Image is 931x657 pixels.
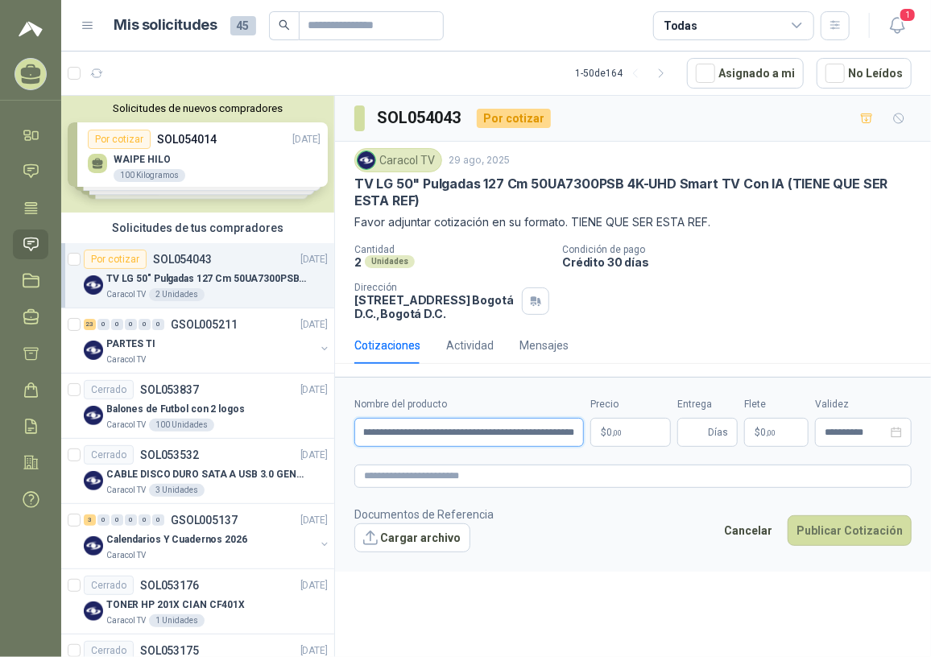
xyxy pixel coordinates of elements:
button: Cancelar [715,515,781,546]
p: [DATE] [300,578,328,593]
p: [STREET_ADDRESS] Bogotá D.C. , Bogotá D.C. [354,293,515,320]
p: 2 [354,255,362,269]
p: CABLE DISCO DURO SATA A USB 3.0 GENERICO [106,467,307,482]
div: 0 [125,514,137,526]
div: 0 [152,514,164,526]
div: Unidades [365,255,415,268]
button: Asignado a mi [687,58,804,89]
button: Publicar Cotización [788,515,912,546]
div: Cotizaciones [354,337,420,354]
p: TV LG 50" Pulgadas 127 Cm 50UA7300PSB 4K-UHD Smart TV Con IA (TIENE QUE SER ESTA REF) [106,271,307,287]
p: [DATE] [300,382,328,398]
p: Documentos de Referencia [354,506,494,523]
p: TONER HP 201X CIAN CF401X [106,597,245,613]
div: 0 [111,514,123,526]
p: $0,00 [590,418,671,447]
p: Caracol TV [106,484,146,497]
h3: SOL054043 [378,105,464,130]
a: Por cotizarSOL054043[DATE] Company LogoTV LG 50" Pulgadas 127 Cm 50UA7300PSB 4K-UHD Smart TV Con ... [61,243,334,308]
p: TV LG 50" Pulgadas 127 Cm 50UA7300PSB 4K-UHD Smart TV Con IA (TIENE QUE SER ESTA REF) [354,176,912,210]
div: 3 Unidades [149,484,205,497]
p: Caracol TV [106,549,146,562]
a: CerradoSOL053532[DATE] Company LogoCABLE DISCO DURO SATA A USB 3.0 GENERICOCaracol TV3 Unidades [61,439,334,504]
button: No Leídos [817,58,912,89]
a: 3 0 0 0 0 0 GSOL005137[DATE] Company LogoCalendarios Y Cuadernos 2026Caracol TV [84,510,331,562]
p: Dirección [354,282,515,293]
img: Logo peakr [19,19,43,39]
p: SOL054043 [153,254,212,265]
p: Crédito 30 días [562,255,925,269]
div: 0 [111,319,123,330]
p: GSOL005137 [171,514,238,526]
span: 0 [760,428,776,437]
div: 100 Unidades [149,419,214,432]
span: ,00 [612,428,622,437]
a: CerradoSOL053837[DATE] Company LogoBalones de Futbol con 2 logosCaracol TV100 Unidades [61,374,334,439]
a: 23 0 0 0 0 0 GSOL005211[DATE] Company LogoPARTES TICaracol TV [84,315,331,366]
p: SOL053532 [140,449,199,461]
label: Entrega [677,397,738,412]
img: Company Logo [358,151,375,169]
div: 0 [139,514,151,526]
div: 1 Unidades [149,614,205,627]
div: 0 [97,514,110,526]
p: [DATE] [300,252,328,267]
span: Días [708,419,728,446]
div: 23 [84,319,96,330]
p: 29 ago, 2025 [449,153,510,168]
p: SOL053175 [140,645,199,656]
div: Todas [664,17,697,35]
p: SOL053837 [140,384,199,395]
a: CerradoSOL053176[DATE] Company LogoTONER HP 201X CIAN CF401XCaracol TV1 Unidades [61,569,334,634]
img: Company Logo [84,536,103,556]
div: Mensajes [519,337,569,354]
div: Cerrado [84,445,134,465]
p: [DATE] [300,448,328,463]
p: [DATE] [300,317,328,333]
div: Actividad [446,337,494,354]
div: 0 [97,319,110,330]
span: 45 [230,16,256,35]
button: Cargar archivo [354,523,470,552]
label: Precio [590,397,671,412]
p: Cantidad [354,244,549,255]
div: Cerrado [84,380,134,399]
div: Por cotizar [84,250,147,269]
span: ,00 [766,428,776,437]
button: Solicitudes de nuevos compradores [68,102,328,114]
div: 1 - 50 de 164 [575,60,674,86]
p: Caracol TV [106,288,146,301]
p: Caracol TV [106,419,146,432]
span: search [279,19,290,31]
div: 3 [84,514,96,526]
button: 1 [883,11,912,40]
span: $ [755,428,760,437]
p: Calendarios Y Cuadernos 2026 [106,532,247,547]
label: Flete [744,397,809,412]
div: Solicitudes de nuevos compradoresPor cotizarSOL054014[DATE] WAIPE HILO100 KilogramosPor cotizarSO... [61,96,334,213]
label: Validez [815,397,912,412]
span: 1 [899,7,917,23]
img: Company Logo [84,471,103,490]
img: Company Logo [84,341,103,360]
div: 0 [125,319,137,330]
p: Balones de Futbol con 2 logos [106,402,245,417]
p: Favor adjuntar cotización en su formato. TIENE QUE SER ESTA REF. [354,213,912,231]
img: Company Logo [84,275,103,295]
p: Caracol TV [106,353,146,366]
label: Nombre del producto [354,397,584,412]
div: Solicitudes de tus compradores [61,213,334,243]
div: Caracol TV [354,148,442,172]
p: Condición de pago [562,244,925,255]
img: Company Logo [84,601,103,621]
div: 0 [139,319,151,330]
p: Caracol TV [106,614,146,627]
span: 0 [606,428,622,437]
div: Por cotizar [477,109,551,128]
h1: Mis solicitudes [114,14,217,37]
div: 0 [152,319,164,330]
div: 2 Unidades [149,288,205,301]
div: Cerrado [84,576,134,595]
p: [DATE] [300,513,328,528]
p: GSOL005211 [171,319,238,330]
